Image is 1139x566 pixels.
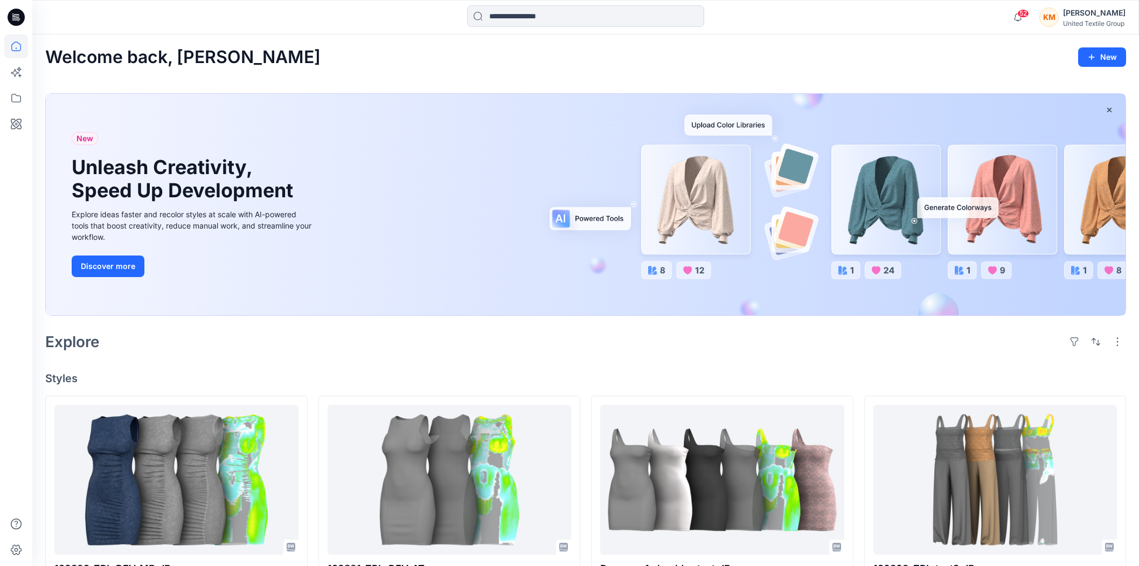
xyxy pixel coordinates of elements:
span: 52 [1017,9,1029,18]
a: Discover more [72,256,314,277]
span: New [77,132,93,145]
h4: Styles [45,372,1126,385]
a: 120382-ZPL-DEV-MB-JB [54,405,298,555]
div: KM [1039,8,1059,27]
button: Discover more [72,256,144,277]
div: United Textile Group [1063,19,1126,27]
div: Explore ideas faster and recolor styles at scale with AI-powered tools that boost creativity, red... [72,209,314,243]
h2: Welcome back, [PERSON_NAME] [45,47,321,67]
div: [PERSON_NAME] [1063,6,1126,19]
h2: Explore [45,333,100,350]
button: New [1078,47,1126,67]
a: 120381_ZPL_DEV_AT [328,405,572,555]
a: 120308-ZPL-test2-JB [873,405,1117,555]
h1: Unleash Creativity, Speed Up Development [72,156,298,202]
a: Dress on 1 shoulder-test-JB [600,405,844,555]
